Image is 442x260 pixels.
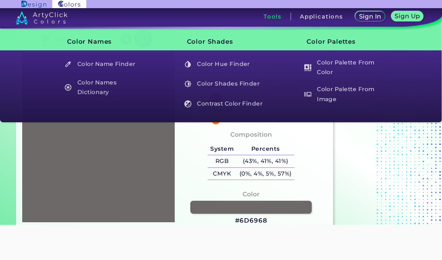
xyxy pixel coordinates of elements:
a: Color Shades Finder [180,77,268,91]
h4: Composition [230,129,272,140]
a: Sign In [356,12,384,21]
a: Color Names Dictionary [60,77,148,98]
h3: Applications [300,14,343,19]
img: icon_color_name_finder_white.svg [65,61,72,68]
h5: Percents [237,143,294,155]
h3: #6D6968 [235,216,267,225]
a: Sign Up [393,12,422,21]
h5: (43%, 41%, 41%) [237,155,294,167]
h5: Sign In [360,14,380,19]
h3: Color Shades [174,33,268,51]
h5: CMYK [208,168,237,180]
h3: Color Palettes [294,33,388,51]
h4: Color [242,189,259,200]
img: icon_color_shades_white.svg [184,80,191,87]
a: Color Palette From Image [300,84,388,105]
img: icon_color_hue_white.svg [184,61,191,68]
h5: Sign Up [396,13,419,19]
h3: Color Names [54,33,148,51]
iframe: Advertisement [86,225,356,258]
h5: System [208,143,237,155]
a: Color Name Finder [60,57,148,71]
img: icon_col_pal_col_white.svg [304,64,311,71]
img: icon_color_names_dictionary_white.svg [65,84,72,91]
h3: Tools [264,14,282,19]
h5: Color Shades Finder [181,77,267,91]
img: icon_color_contrast_white.svg [184,100,191,107]
h5: RGB [208,155,237,167]
h5: Color Hue Finder [181,57,267,71]
h5: Color Names Dictionary [61,77,147,98]
h5: Color Palette From Image [301,84,387,105]
img: logo_artyclick_colors_white.svg [16,11,68,24]
h5: Color Palette From Color [301,57,387,78]
a: Color Hue Finder [180,57,268,71]
img: ArtyClick Design logo [21,1,46,8]
h5: (0%, 4%, 5%, 57%) [237,168,294,180]
a: Color Palette From Color [300,57,388,78]
h5: Color Name Finder [61,57,147,71]
h5: Contrast Color Finder [181,97,267,111]
img: icon_palette_from_image_white.svg [304,91,311,98]
a: Contrast Color Finder [180,97,268,111]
